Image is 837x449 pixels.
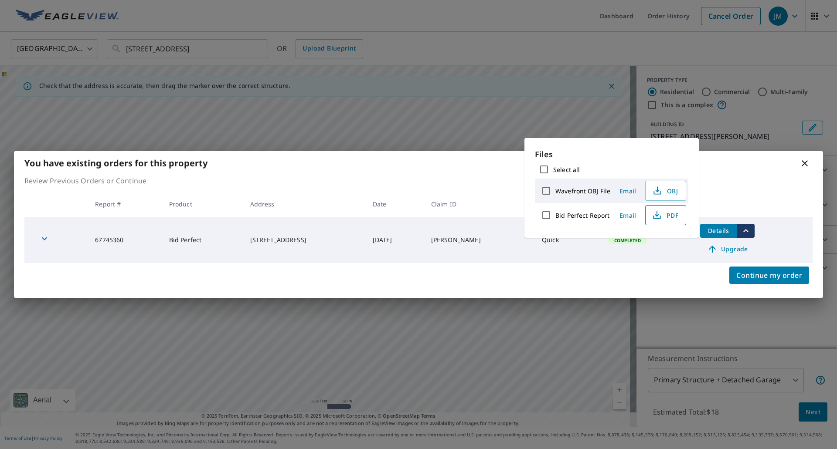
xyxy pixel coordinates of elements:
[366,191,424,217] th: Date
[614,209,642,222] button: Email
[88,217,162,263] td: 67745360
[162,217,243,263] td: Bid Perfect
[729,267,809,284] button: Continue my order
[614,184,642,198] button: Email
[705,244,749,254] span: Upgrade
[617,187,638,195] span: Email
[700,242,755,256] a: Upgrade
[645,181,686,201] button: OBJ
[250,236,359,244] div: [STREET_ADDRESS]
[424,217,535,263] td: [PERSON_NAME]
[366,217,424,263] td: [DATE]
[535,149,688,160] p: Files
[555,211,609,219] label: Bid Perfect Report
[553,165,580,174] label: Select all
[535,217,601,263] td: Quick
[24,157,208,169] b: You have existing orders for this property
[651,210,679,220] span: PDF
[424,191,535,217] th: Claim ID
[88,191,162,217] th: Report #
[24,176,813,186] p: Review Previous Orders or Continue
[617,211,638,219] span: Email
[645,205,686,225] button: PDF
[705,226,732,235] span: Details
[555,187,610,195] label: Wavefront OBJ File
[609,237,646,243] span: Completed
[737,224,755,238] button: filesDropdownBtn-67745360
[162,191,243,217] th: Product
[651,186,679,196] span: OBJ
[243,191,366,217] th: Address
[700,224,737,238] button: detailsBtn-67745360
[736,269,802,281] span: Continue my order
